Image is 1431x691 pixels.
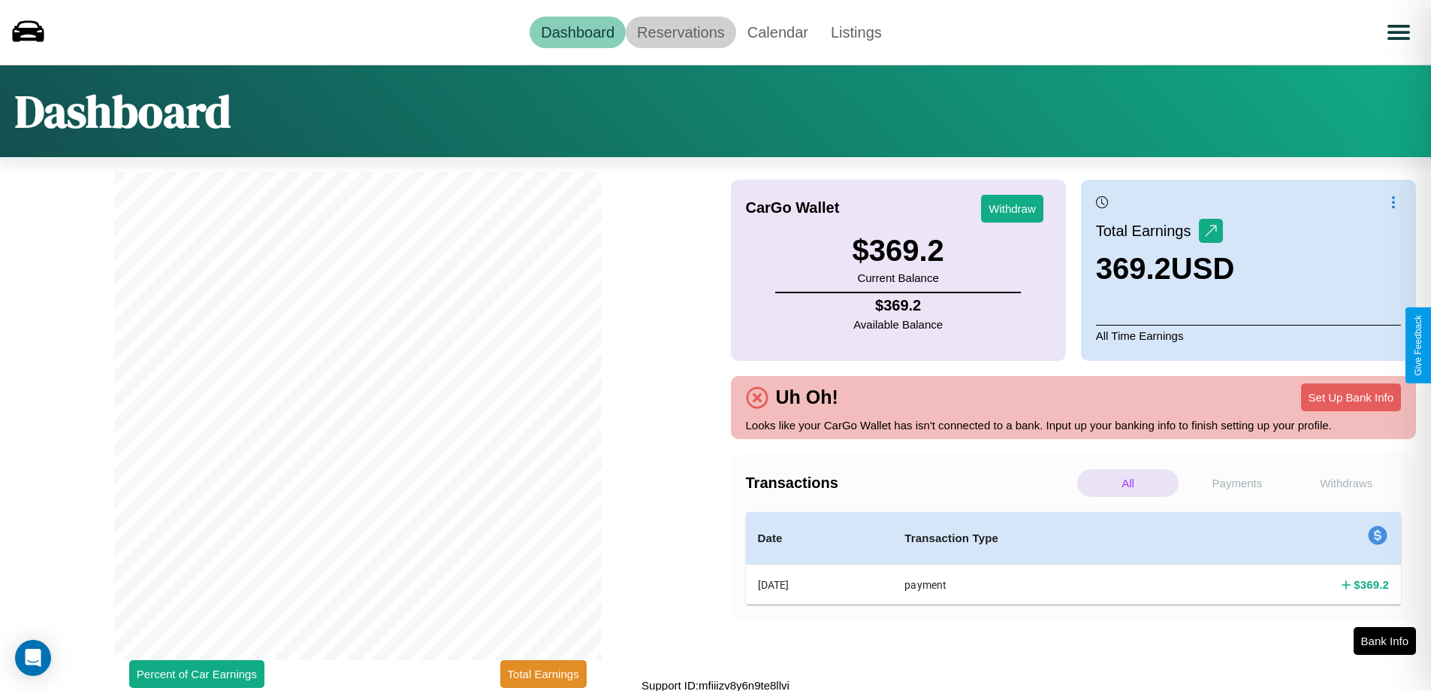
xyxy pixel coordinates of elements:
[746,474,1073,492] h4: Transactions
[904,529,1192,547] h4: Transaction Type
[853,314,943,335] p: Available Balance
[820,17,893,48] a: Listings
[1301,383,1401,411] button: Set Up Bank Info
[746,199,840,217] h4: CarGo Wallet
[981,195,1043,223] button: Withdraw
[746,415,1402,435] p: Looks like your CarGo Wallet has isn't connected to a bank. Input up your banking info to finish ...
[500,660,587,688] button: Total Earnings
[15,80,231,142] h1: Dashboard
[1077,469,1179,497] p: All
[1186,469,1288,497] p: Payments
[1413,315,1423,376] div: Give Feedback
[1096,325,1401,346] p: All Time Earnings
[852,234,943,268] h3: $ 369.2
[768,386,846,408] h4: Uh Oh!
[892,565,1204,605] th: payment
[746,512,1402,605] table: simple table
[15,640,51,676] div: Open Intercom Messenger
[1378,11,1420,53] button: Open menu
[1354,627,1416,655] button: Bank Info
[853,297,943,314] h4: $ 369.2
[1096,217,1199,244] p: Total Earnings
[626,17,736,48] a: Reservations
[736,17,820,48] a: Calendar
[758,529,881,547] h4: Date
[129,660,264,688] button: Percent of Car Earnings
[530,17,626,48] a: Dashboard
[1354,577,1389,593] h4: $ 369.2
[1096,252,1235,286] h3: 369.2 USD
[746,565,893,605] th: [DATE]
[1296,469,1397,497] p: Withdraws
[852,268,943,288] p: Current Balance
